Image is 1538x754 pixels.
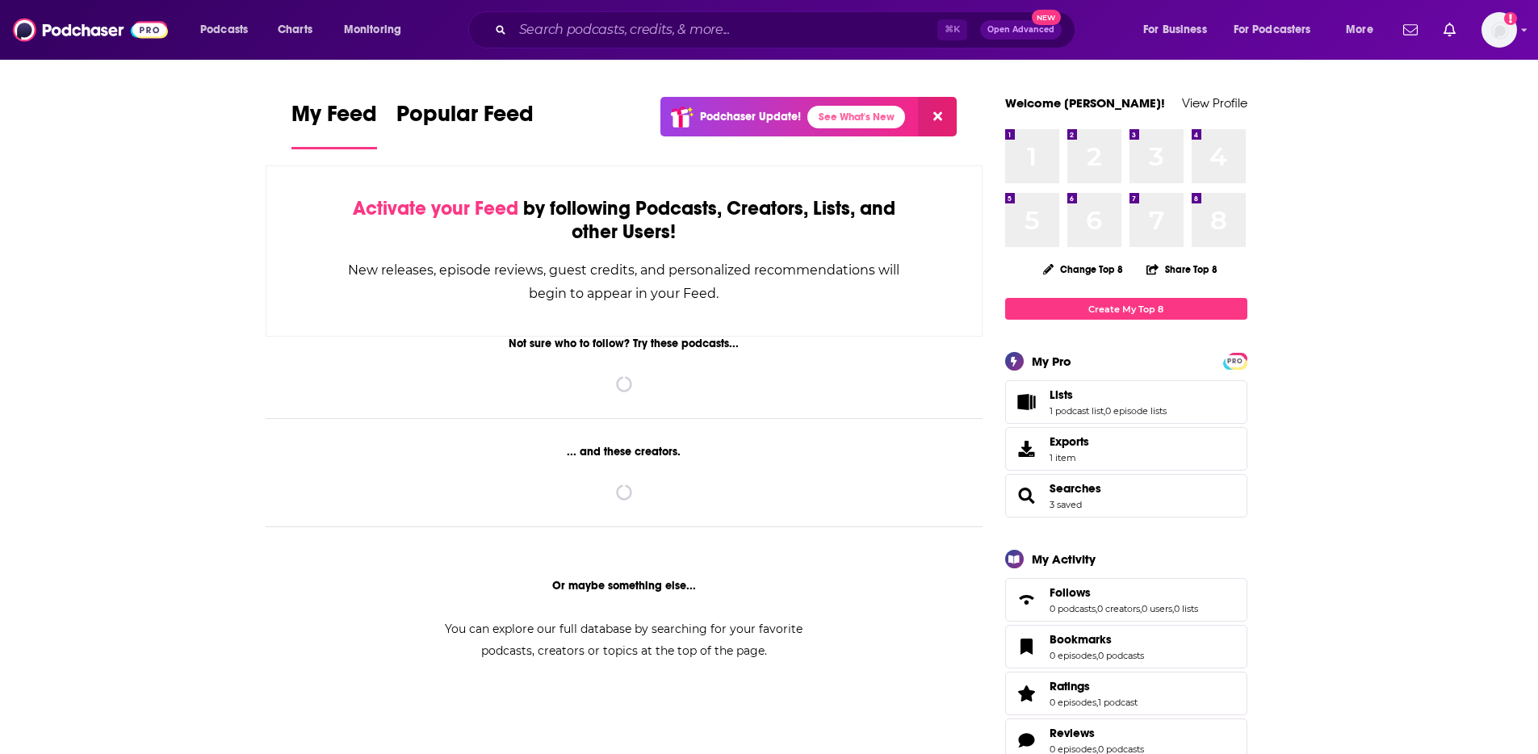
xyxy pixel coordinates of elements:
span: , [1140,603,1142,614]
a: PRO [1226,354,1245,367]
button: Share Top 8 [1146,253,1218,285]
span: Lists [1050,387,1073,402]
a: View Profile [1182,95,1247,111]
span: My Feed [291,100,377,137]
a: Bookmarks [1050,632,1144,647]
span: 1 item [1050,452,1089,463]
a: Searches [1011,484,1043,507]
button: Change Top 8 [1033,259,1134,279]
a: 0 episode lists [1105,405,1167,417]
span: Podcasts [200,19,248,41]
a: Reviews [1050,726,1144,740]
button: Show profile menu [1481,12,1517,48]
a: 0 episodes [1050,697,1096,708]
div: ... and these creators. [266,445,983,459]
a: 0 podcasts [1050,603,1096,614]
span: Exports [1050,434,1089,449]
span: Searches [1005,474,1247,517]
a: Searches [1050,481,1101,496]
span: Popular Feed [396,100,534,137]
span: , [1096,697,1098,708]
span: , [1172,603,1174,614]
span: Ratings [1050,679,1090,693]
span: Open Advanced [987,26,1054,34]
img: User Profile [1481,12,1517,48]
input: Search podcasts, credits, & more... [513,17,937,43]
a: 0 lists [1174,603,1198,614]
a: 0 creators [1097,603,1140,614]
span: Lists [1005,380,1247,424]
a: Ratings [1011,682,1043,705]
a: Follows [1011,589,1043,611]
button: open menu [1132,17,1227,43]
div: Or maybe something else... [266,579,983,593]
div: Not sure who to follow? Try these podcasts... [266,337,983,350]
button: open menu [1223,17,1335,43]
a: See What's New [807,106,905,128]
a: Lists [1011,391,1043,413]
div: You can explore our full database by searching for your favorite podcasts, creators or topics at ... [425,618,823,662]
a: Ratings [1050,679,1138,693]
a: My Feed [291,100,377,149]
a: 3 saved [1050,499,1082,510]
svg: Add a profile image [1504,12,1517,25]
span: New [1032,10,1061,25]
a: Popular Feed [396,100,534,149]
a: Exports [1005,427,1247,471]
span: Ratings [1005,672,1247,715]
a: Lists [1050,387,1167,402]
a: 0 podcasts [1098,650,1144,661]
span: , [1104,405,1105,417]
span: , [1096,650,1098,661]
button: open menu [333,17,422,43]
a: Create My Top 8 [1005,298,1247,320]
span: More [1346,19,1373,41]
button: open menu [189,17,269,43]
span: Exports [1011,438,1043,460]
div: My Activity [1032,551,1096,567]
a: Reviews [1011,729,1043,752]
a: Charts [267,17,322,43]
div: My Pro [1032,354,1071,369]
a: Welcome [PERSON_NAME]! [1005,95,1165,111]
span: Bookmarks [1005,625,1247,668]
a: Follows [1050,585,1198,600]
p: Podchaser Update! [700,110,801,124]
div: Search podcasts, credits, & more... [484,11,1091,48]
span: PRO [1226,355,1245,367]
a: Bookmarks [1011,635,1043,658]
span: Reviews [1050,726,1095,740]
img: Podchaser - Follow, Share and Rate Podcasts [13,15,168,45]
span: ⌘ K [937,19,967,40]
a: 0 episodes [1050,650,1096,661]
span: For Podcasters [1234,19,1311,41]
button: open menu [1335,17,1393,43]
span: Activate your Feed [353,196,518,220]
span: Follows [1005,578,1247,622]
a: 1 podcast list [1050,405,1104,417]
div: New releases, episode reviews, guest credits, and personalized recommendations will begin to appe... [347,258,902,305]
span: Follows [1050,585,1091,600]
span: Bookmarks [1050,632,1112,647]
div: by following Podcasts, Creators, Lists, and other Users! [347,197,902,244]
a: Show notifications dropdown [1397,16,1424,44]
span: , [1096,603,1097,614]
span: Monitoring [344,19,401,41]
span: Charts [278,19,312,41]
button: Open AdvancedNew [980,20,1062,40]
a: 0 users [1142,603,1172,614]
a: Show notifications dropdown [1437,16,1462,44]
span: Logged in as katiewhorton [1481,12,1517,48]
span: For Business [1143,19,1207,41]
a: 1 podcast [1098,697,1138,708]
